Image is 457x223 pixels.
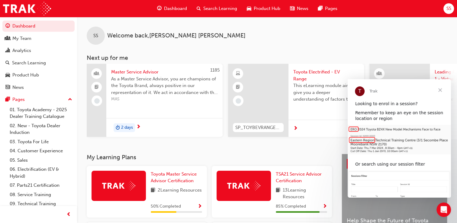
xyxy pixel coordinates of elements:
span: SP_TOYBEVRANGE_EL [235,124,281,131]
span: Master Service Advisor [111,69,218,76]
img: Trak [102,181,135,190]
a: search-iconSearch Learning [192,2,242,15]
img: Trak [227,181,260,190]
span: 1185 [210,67,220,73]
h3: Next up for me [77,54,457,61]
a: pages-iconPages [313,2,342,15]
span: up-icon [68,96,72,104]
img: Trak [3,2,51,15]
a: 01. Toyota Academy - 2025 Dealer Training Catalogue [7,105,75,121]
span: book-icon [151,187,155,194]
a: Dashboard [2,21,75,32]
span: learningResourceType_ELEARNING-icon [236,70,240,78]
span: booktick-icon [236,83,240,91]
div: My Team [12,35,31,42]
a: 02. New - Toyota Dealer Induction [7,121,75,137]
a: 04. Customer Experience [7,146,75,156]
a: 09. Technical Training [7,199,75,208]
span: news-icon [5,85,10,90]
a: 1185Master Service AdvisorAs a Master Service Advisor, you are champions of the Toyota Brand, alw... [87,64,223,137]
span: guage-icon [5,24,10,29]
span: This eLearning module aims to give you a deeper understanding of factors that influence driving r... [293,82,359,103]
span: Product Hub [254,5,280,12]
a: 06. Electrification (EV & Hybrid) [7,165,75,181]
div: Analytics [12,47,31,54]
a: 05. Sales [7,156,75,165]
span: 2 days [121,124,133,131]
span: SS [446,5,451,12]
a: 03. Toyota For Life [7,137,75,147]
iframe: Intercom live chat [436,202,451,217]
button: SS [443,3,454,14]
span: News [297,5,308,12]
a: Toyota Master Service Advisor Certification [151,171,202,184]
a: Search Learning [2,57,75,69]
span: car-icon [247,5,251,12]
span: booktick-icon [95,83,99,91]
a: 08. Service Training [7,190,75,199]
span: search-icon [5,60,10,66]
div: Search Learning [12,60,46,66]
span: Toyota Electrified - EV Range [293,69,359,82]
a: guage-iconDashboard [152,2,192,15]
a: news-iconNews [285,2,313,15]
span: SS [93,32,98,39]
span: Dashboard [164,5,187,12]
span: car-icon [5,73,10,78]
span: MAS [111,96,218,103]
a: 07. Parts21 Certification [7,181,75,190]
div: Product Hub [12,72,39,79]
span: 50 % Completed [151,203,181,210]
button: Show Progress [198,203,202,210]
span: next-icon [293,126,298,131]
span: learningResourceType_INSTRUCTOR_LED-icon [377,70,381,78]
span: news-icon [290,5,294,12]
span: duration-icon [116,124,120,132]
span: learningRecordVerb_NONE-icon [94,98,100,104]
a: Analytics [2,45,75,56]
a: Latest NewsShow all [347,159,442,169]
span: people-icon [95,70,99,78]
a: News [2,82,75,93]
span: search-icon [197,5,201,12]
span: book-icon [276,187,280,200]
a: Product Hub [2,69,75,81]
span: pages-icon [318,5,323,12]
span: As a Master Service Advisor, you are champions of the Toyota Brand, always positive in our repres... [111,76,218,96]
a: car-iconProduct Hub [242,2,285,15]
button: Pages [2,94,75,105]
span: Pages [325,5,337,12]
span: TSA21 Service Advisor Certification [276,171,322,184]
span: people-icon [5,36,10,41]
span: prev-icon [66,211,71,218]
span: guage-icon [157,5,162,12]
span: 2 Learning Resources [158,187,202,194]
span: Show Progress [198,204,202,209]
span: Toyota Master Service Advisor Certification [151,171,197,184]
a: TSA21 Service Advisor Certification [276,171,327,184]
div: News [12,84,24,91]
a: SP_TOYBEVRANGE_ELToyota Electrified - EV RangeThis eLearning module aims to give you a deeper und... [228,64,364,137]
h3: My Learning Plans [87,154,332,161]
span: chart-icon [5,48,10,53]
span: pages-icon [5,97,10,102]
a: My Team [2,33,75,44]
span: next-icon [136,124,141,130]
span: Show Progress [323,204,327,209]
button: DashboardMy TeamAnalyticsSearch LearningProduct HubNews [2,19,75,94]
button: Show Progress [323,203,327,210]
span: Search Learning [203,5,237,12]
span: 85 % Completed [276,203,306,210]
iframe: Intercom live chat message [348,79,451,198]
div: Pages [12,96,25,103]
span: 13 Learning Resources [283,187,327,200]
span: learningRecordVerb_NONE-icon [236,98,241,104]
span: Welcome back , [PERSON_NAME] [PERSON_NAME] [107,32,246,39]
